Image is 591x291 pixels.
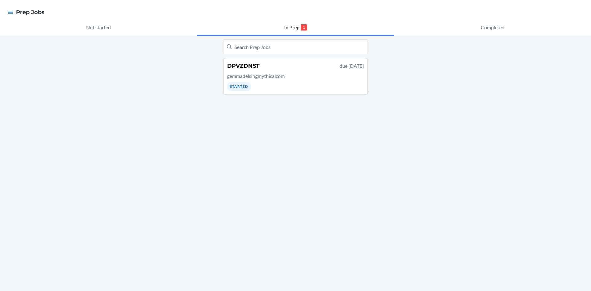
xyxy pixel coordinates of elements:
button: In Prep1 [197,20,394,36]
p: due [DATE] [340,62,364,70]
p: Not started [86,24,111,31]
button: Completed [394,20,591,36]
a: DPVZDNSTdue [DATE]gemmadelsingmythicalcomStarted [223,58,368,95]
p: gemmadelsingmythicalcom [227,72,364,80]
h4: Prep Jobs [16,8,45,16]
h4: DPVZDNST [227,62,259,70]
p: 1 [301,24,307,30]
div: Started [227,82,251,91]
p: In Prep [284,24,300,31]
p: Completed [481,24,505,31]
input: Search Prep Jobs [223,39,368,54]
